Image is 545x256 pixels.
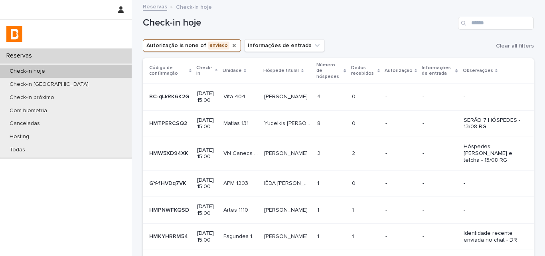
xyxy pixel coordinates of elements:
[223,92,247,100] p: Vita 404
[3,52,38,60] p: Reservas
[6,26,22,42] img: zVaNuJHRTjyIjT5M9Xd5
[244,39,325,52] button: Informações de entrada
[3,68,51,75] p: Check-in hoje
[143,137,534,170] tr: HMW5XD94XKHMW5XD94XK [DATE] 15:00VN Caneca 1002VN Caneca 1002 [PERSON_NAME][PERSON_NAME] 22 22 --...
[3,107,53,114] p: Com biometria
[464,117,521,131] p: SERÃO 7 HÓSPEDES - 13/08 RG
[196,64,213,78] p: Check-in
[149,205,191,214] p: HMPNWFKQSD
[197,147,217,161] p: [DATE] 15:00
[317,119,322,127] p: 8
[463,66,493,75] p: Observações
[143,39,241,52] button: Autorização
[197,203,217,217] p: [DATE] 15:00
[149,179,188,187] p: GY-fHVDq7VK
[197,90,217,104] p: [DATE] 15:00
[464,93,521,100] p: -
[317,232,321,240] p: 1
[351,64,375,78] p: Dados recebidos
[352,179,357,187] p: 0
[223,232,259,240] p: Fagundes 1001
[352,149,357,157] p: 2
[352,92,357,100] p: 0
[352,119,357,127] p: 0
[385,180,416,187] p: -
[264,119,312,127] p: Yudelkis Mercedes Sosa Montas
[143,83,534,110] tr: BC-qLkRK6K2GBC-qLkRK6K2G [DATE] 15:00Vita 404Vita 404 [PERSON_NAME][PERSON_NAME] 44 00 ---
[3,147,32,153] p: Todas
[143,110,534,137] tr: HMTPERCSQ2HMTPERCSQ2 [DATE] 15:00Matias 131Matias 131 Yudelkis [PERSON_NAME]Yudelkis [PERSON_NAME...
[264,205,309,214] p: [PERSON_NAME]
[385,233,416,240] p: -
[223,179,250,187] p: APM 1203
[458,17,534,30] input: Search
[423,150,457,157] p: -
[264,232,309,240] p: [PERSON_NAME]
[149,119,189,127] p: HMTPERCSQ2
[464,207,521,214] p: -
[385,207,416,214] p: -
[317,205,321,214] p: 1
[176,2,212,11] p: Check-in hoje
[149,92,191,100] p: BC-qLkRK6K2G
[143,170,534,197] tr: GY-fHVDq7VKGY-fHVDq7VK [DATE] 15:00APM 1203APM 1203 IÊDA [PERSON_NAME] APMIÊDA [PERSON_NAME] APM ...
[264,92,309,100] p: [PERSON_NAME]
[464,230,521,244] p: Identidade recente enviada no chat - DR
[143,223,534,250] tr: HMKYHRRM54HMKYHRRM54 [DATE] 15:00Fagundes 1001Fagundes 1001 [PERSON_NAME][PERSON_NAME] 11 11 --Id...
[223,149,259,157] p: VN Caneca 1002
[3,81,95,88] p: Check-in [GEOGRAPHIC_DATA]
[3,120,46,127] p: Canceladas
[385,93,416,100] p: -
[223,119,250,127] p: Matias 131
[352,205,355,214] p: 1
[422,64,453,78] p: Informações de entrada
[317,149,322,157] p: 2
[149,64,187,78] p: Código de confirmação
[263,66,299,75] p: Hóspede titular
[197,177,217,191] p: [DATE] 15:00
[197,230,217,244] p: [DATE] 15:00
[149,232,190,240] p: HMKYHRRM54
[423,180,457,187] p: -
[223,205,250,214] p: Artes 1110
[464,143,521,163] p: Hóspedes: [PERSON_NAME] e tetcha - 13/08 RG
[464,180,521,187] p: -
[496,43,534,49] span: Clear all filters
[423,120,457,127] p: -
[143,17,455,29] h1: Check-in hoje
[317,92,322,100] p: 4
[264,149,309,157] p: Dolmiro Cavalcante Souza
[423,93,457,100] p: -
[3,133,36,140] p: Hosting
[3,94,61,101] p: Check-in próximo
[223,66,242,75] p: Unidade
[316,61,342,81] p: Número de hóspedes
[493,40,534,52] button: Clear all filters
[264,179,312,187] p: IÊDA MARIA BARBOSA ALELUIA Faturada APM
[385,66,413,75] p: Autorização
[197,117,217,131] p: [DATE] 15:00
[317,179,321,187] p: 1
[149,149,190,157] p: HMW5XD94XK
[423,233,457,240] p: -
[385,120,416,127] p: -
[352,232,355,240] p: 1
[143,197,534,224] tr: HMPNWFKQSDHMPNWFKQSD [DATE] 15:00Artes 1110Artes 1110 [PERSON_NAME][PERSON_NAME] 11 11 ---
[143,2,167,11] a: Reservas
[385,150,416,157] p: -
[423,207,457,214] p: -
